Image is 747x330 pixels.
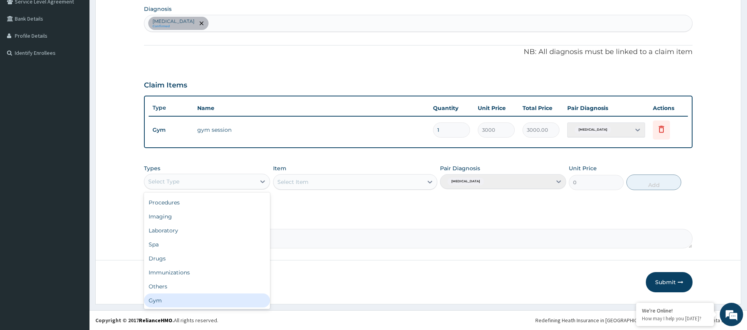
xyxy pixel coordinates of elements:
th: Quantity [429,100,474,116]
label: Unit Price [569,164,597,172]
div: Laboratory [144,223,270,237]
th: Pair Diagnosis [563,100,649,116]
label: Comment [144,218,692,225]
div: Spa [144,237,270,251]
th: Total Price [519,100,563,116]
label: Diagnosis [144,5,172,13]
div: Chat with us now [40,44,131,54]
footer: All rights reserved. [89,310,747,330]
label: Item [273,164,286,172]
p: How may I help you today? [642,315,708,322]
div: Procedures [144,196,270,210]
div: Imaging [144,210,270,223]
div: Redefining Heath Insurance in [GEOGRAPHIC_DATA] using Telemedicine and Data Science! [535,316,741,324]
strong: Copyright © 2017 . [95,317,174,324]
div: Drugs [144,251,270,265]
td: Gym [149,123,193,137]
span: We're online! [45,98,107,176]
p: NB: All diagnosis must be linked to a claim item [144,47,692,57]
button: Submit [646,272,693,292]
th: Actions [649,100,688,116]
a: RelianceHMO [139,317,172,324]
th: Type [149,101,193,115]
div: Minimize live chat window [128,4,146,23]
div: Immunizations [144,265,270,279]
div: Gym [144,293,270,307]
label: Types [144,165,160,172]
div: Select Type [148,178,179,185]
div: We're Online! [642,307,708,314]
th: Unit Price [474,100,519,116]
td: gym session [193,122,429,138]
label: Pair Diagnosis [440,164,480,172]
textarea: Type your message and hit 'Enter' [4,212,148,239]
th: Name [193,100,429,116]
img: d_794563401_company_1708531726252_794563401 [14,39,32,58]
button: Add [626,175,681,190]
div: Others [144,279,270,293]
h3: Claim Items [144,81,187,90]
